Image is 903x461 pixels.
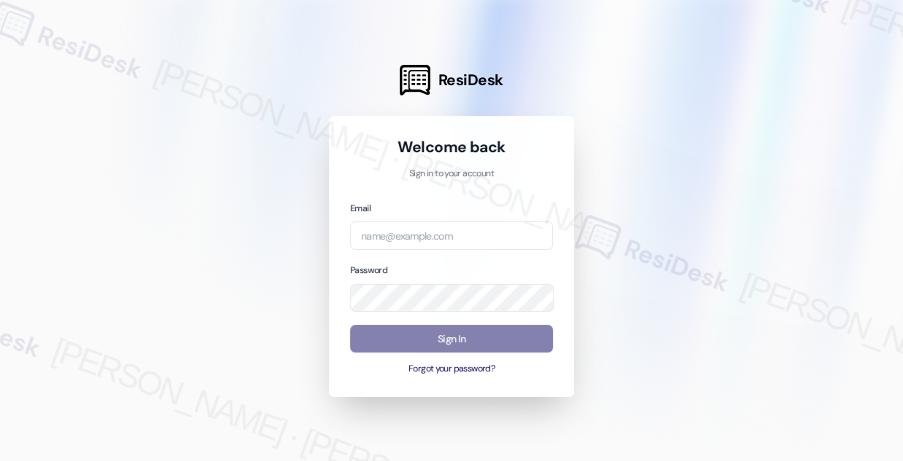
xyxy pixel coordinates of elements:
[350,325,553,353] button: Sign In
[350,363,553,376] button: Forgot your password?
[350,168,553,181] p: Sign in to your account
[400,65,430,95] img: ResiDesk Logo
[350,202,371,214] label: Email
[350,264,387,276] label: Password
[438,70,503,90] span: ResiDesk
[350,221,553,250] input: name@example.com
[350,137,553,157] h1: Welcome back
